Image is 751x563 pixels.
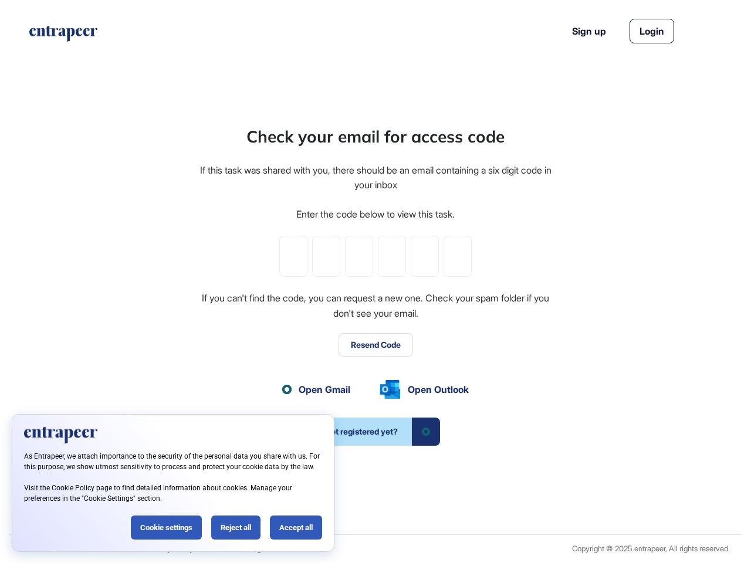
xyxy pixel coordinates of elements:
span: Open Outlook [408,382,469,396]
button: Resend Code [339,333,413,357]
a: Sign up [572,24,606,38]
a: Open Gmail [282,382,350,396]
div: If you can't find the code, you can request a new one. Check your spam folder if you don't see yo... [198,291,553,321]
span: Not registered yet? [311,418,412,446]
div: Copyright © 2025 entrapeer, All rights reserved. [572,544,730,553]
div: If this task was shared with you, there should be an email containing a six digit code in your inbox [198,163,553,193]
a: Open Outlook [380,380,469,399]
div: Enter the code below to view this task. [296,207,455,222]
a: entrapeer-logo [28,26,99,46]
a: Not registered yet? [311,418,440,446]
a: Login [630,19,674,43]
span: Open Gmail [299,382,350,396]
div: Check your email for access code [246,124,505,149]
